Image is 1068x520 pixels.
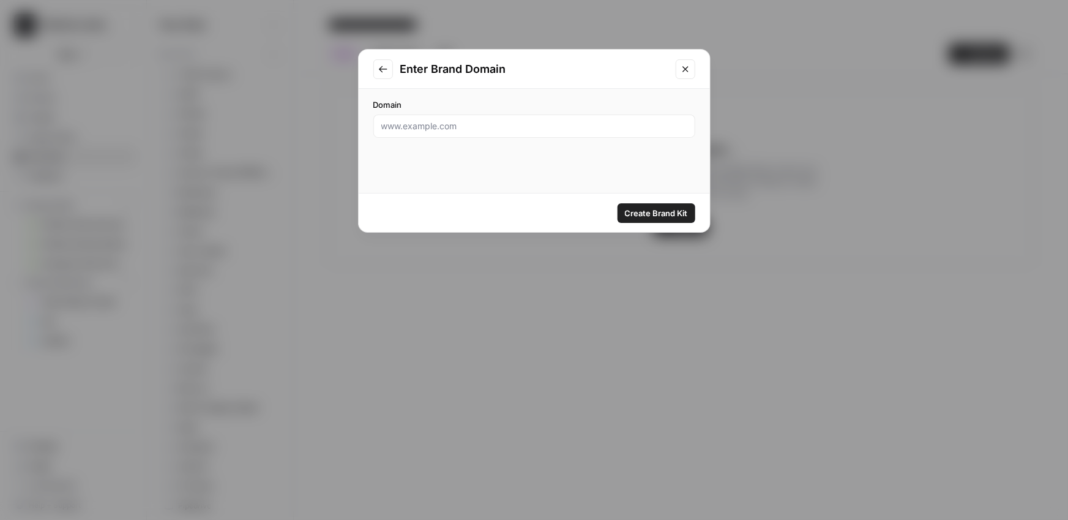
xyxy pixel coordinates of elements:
[618,203,695,223] button: Create Brand Kit
[373,99,695,111] label: Domain
[676,59,695,79] button: Close modal
[625,207,688,219] span: Create Brand Kit
[373,59,393,79] button: Go to previous step
[400,61,668,78] h2: Enter Brand Domain
[381,120,687,132] input: www.example.com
